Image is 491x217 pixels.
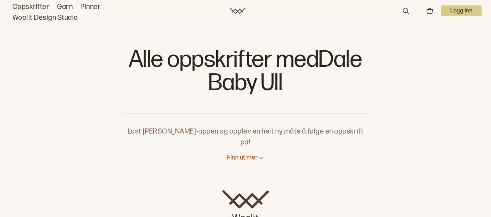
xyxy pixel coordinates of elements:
[80,2,101,12] a: Pinner
[441,5,482,16] p: Logg inn
[123,114,368,148] p: Last [PERSON_NAME]-appen og opplev en helt ny måte å følge en oppskrift på!
[441,5,482,16] button: User dropdown
[123,47,368,101] h1: Alle oppskrifter med Dale Baby Ull
[12,12,78,23] a: Woolit Design Studio
[12,2,49,12] a: Oppskrifter
[57,2,73,12] a: Garn
[230,8,245,14] a: Woolit
[227,154,258,162] p: Finn ut mer
[227,154,264,162] button: Finn ut mer
[222,190,269,209] img: Woolit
